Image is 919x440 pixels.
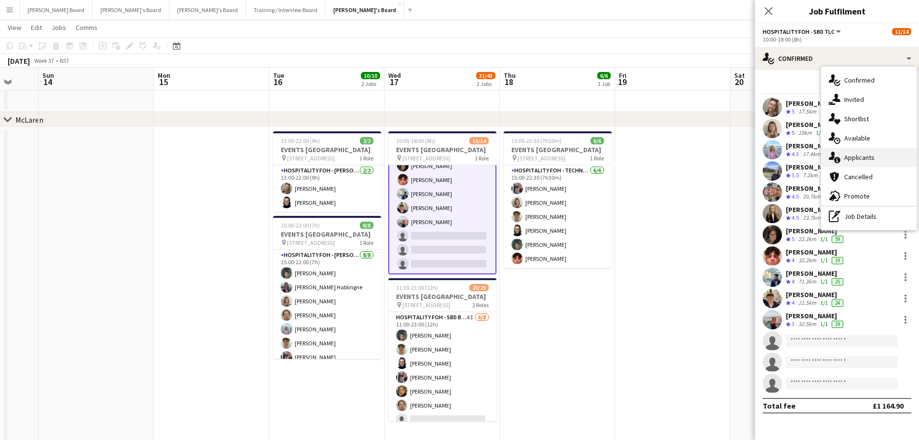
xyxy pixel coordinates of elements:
[396,284,438,291] span: 11:00-23:00 (12h)
[816,129,823,136] app-skills-label: 1/1
[72,21,101,34] a: Comms
[796,278,818,286] div: 71.3km
[801,193,823,201] div: 20.7km
[93,0,169,19] button: [PERSON_NAME]'s Board
[792,320,795,327] span: 3
[246,0,326,19] button: Training / Interview Board
[272,76,284,87] span: 16
[786,227,845,235] div: [PERSON_NAME]
[619,71,627,80] span: Fri
[388,57,496,274] app-card-role: [PERSON_NAME][PERSON_NAME][PERSON_NAME][PERSON_NAME][PERSON_NAME][PERSON_NAME][PERSON_NAME]
[786,290,845,299] div: [PERSON_NAME]
[60,57,69,64] div: BST
[820,299,828,306] app-skills-label: 1/1
[821,148,917,167] div: Applicants
[820,320,828,327] app-skills-label: 1/1
[821,90,917,109] div: Invited
[388,278,496,421] div: 11:00-23:00 (12h)20/29EVENTS [GEOGRAPHIC_DATA] [STREET_ADDRESS]2 RolesHospitality FOH - SBD BLV S...
[359,239,373,246] span: 1 Role
[755,5,919,17] h3: Job Fulfilment
[832,321,843,328] div: 19
[156,76,170,87] span: 15
[27,21,46,34] a: Edit
[273,71,284,80] span: Tue
[590,137,604,144] span: 6/6
[402,301,450,309] span: [STREET_ADDRESS]
[792,235,795,242] span: 5
[76,23,97,32] span: Comms
[469,284,489,291] span: 20/29
[796,299,818,307] div: 21.5km
[796,129,814,137] div: 19km
[821,167,917,186] div: Cancelled
[821,109,917,128] div: Shortlist
[832,278,843,285] div: 25
[8,23,21,32] span: View
[477,80,495,87] div: 2 Jobs
[786,120,841,129] div: [PERSON_NAME]
[792,171,799,179] span: 3.5
[273,230,381,239] h3: EVENTS [GEOGRAPHIC_DATA]
[504,165,612,268] app-card-role: Hospitality FOH - Technogym BLV6/615:00-22:30 (7h30m)[PERSON_NAME][PERSON_NAME][PERSON_NAME][PERS...
[158,71,170,80] span: Mon
[504,71,516,80] span: Thu
[786,269,845,278] div: [PERSON_NAME]
[786,312,845,320] div: [PERSON_NAME]
[733,76,745,87] span: 20
[472,301,489,309] span: 2 Roles
[892,28,911,35] span: 11/14
[801,171,820,180] div: 7.2km
[32,57,56,64] span: Week 37
[511,137,562,144] span: 15:00-22:30 (7h30m)
[273,216,381,359] app-job-card: 15:00-22:00 (7h)8/8EVENTS [GEOGRAPHIC_DATA] [STREET_ADDRESS]1 RoleHospitality FOH - [PERSON_NAME]...
[359,155,373,162] span: 1 Role
[388,145,496,154] h3: EVENTS [GEOGRAPHIC_DATA]
[786,248,845,256] div: [PERSON_NAME]
[4,21,25,34] a: View
[281,222,320,229] span: 15:00-22:00 (7h)
[792,108,795,115] span: 5
[15,115,43,125] div: McLaren
[792,256,795,264] span: 4
[518,155,565,162] span: [STREET_ADDRESS]
[796,108,818,116] div: 17.5km
[796,256,818,265] div: 32.2km
[786,205,850,214] div: [PERSON_NAME]
[41,76,54,87] span: 14
[832,299,843,307] div: 24
[786,99,845,108] div: [PERSON_NAME]
[590,155,604,162] span: 1 Role
[763,28,835,35] span: Hospitality FOH - SBD TLC
[786,142,850,150] div: [PERSON_NAME]
[388,131,496,274] app-job-card: 10:00-18:00 (8h)11/14EVENTS [GEOGRAPHIC_DATA] [STREET_ADDRESS]1 Role[PERSON_NAME][PERSON_NAME][PE...
[832,257,843,264] div: 19
[796,320,818,328] div: 32.5km
[821,207,917,226] div: Job Details
[820,235,828,242] app-skills-label: 1/1
[273,131,381,212] div: 13:00-22:00 (9h)2/2EVENTS [GEOGRAPHIC_DATA] [STREET_ADDRESS]1 RoleHospitality FOH - [PERSON_NAME]...
[396,137,435,144] span: 10:00-18:00 (8h)
[792,278,795,285] span: 4
[360,137,373,144] span: 2/2
[763,36,911,43] div: 10:00-18:00 (8h)
[820,108,828,115] app-skills-label: 1/1
[475,155,489,162] span: 1 Role
[598,80,610,87] div: 1 Job
[273,145,381,154] h3: EVENTS [GEOGRAPHIC_DATA]
[801,150,823,158] div: 17.4km
[504,131,612,268] app-job-card: 15:00-22:30 (7h30m)6/6EVENTS [GEOGRAPHIC_DATA] [STREET_ADDRESS]1 RoleHospitality FOH - Technogym ...
[52,23,66,32] span: Jobs
[786,184,850,193] div: [PERSON_NAME]
[873,401,904,411] div: £1 164.90
[469,137,489,144] span: 11/14
[786,163,847,171] div: [PERSON_NAME]
[801,214,823,222] div: 23.7km
[273,250,381,381] app-card-role: Hospitality FOH - [PERSON_NAME] [PERSON_NAME]8/815:00-22:00 (7h)[PERSON_NAME][PERSON_NAME] Hablin...
[20,0,93,19] button: [PERSON_NAME] Board
[502,76,516,87] span: 18
[821,128,917,148] div: Available
[820,256,828,264] app-skills-label: 1/1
